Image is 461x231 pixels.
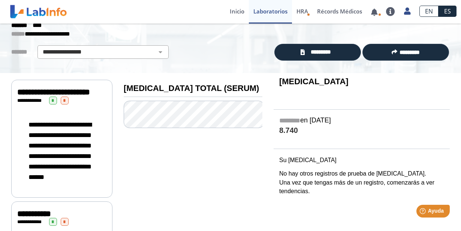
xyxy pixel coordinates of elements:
[279,126,444,136] h4: 8.740
[296,7,308,15] span: HRA
[279,169,444,196] p: No hay otros registros de prueba de [MEDICAL_DATA]. Una vez que tengas más de un registro, comenz...
[279,116,444,125] h5: en [DATE]
[419,6,439,17] a: EN
[279,156,444,165] p: Su [MEDICAL_DATA]
[394,202,453,223] iframe: Help widget launcher
[279,77,349,86] b: [MEDICAL_DATA]
[439,6,457,17] a: ES
[124,83,259,93] b: [MEDICAL_DATA] TOTAL (SERUM)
